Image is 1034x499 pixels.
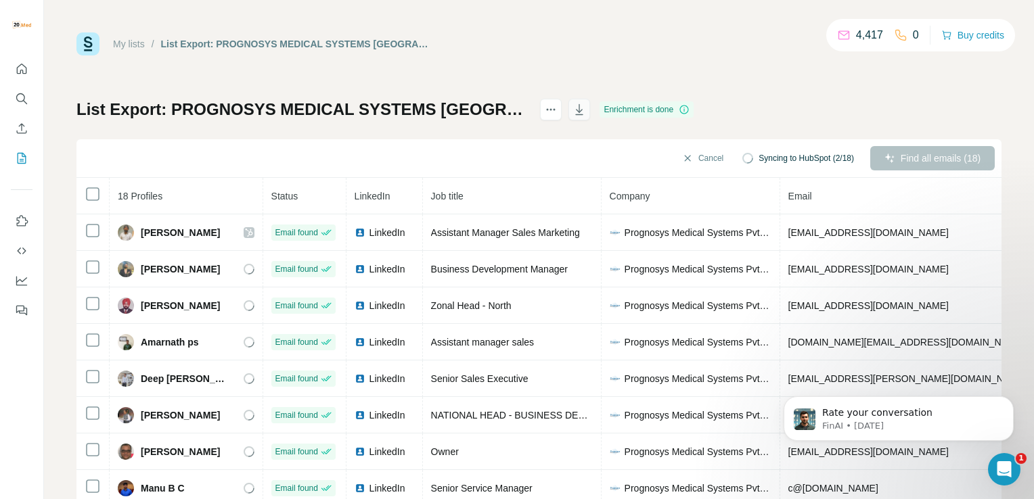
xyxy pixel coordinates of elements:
img: company-logo [610,483,621,494]
img: Avatar [118,444,134,460]
button: Buy credits [941,26,1004,45]
img: company-logo [610,300,621,311]
span: Prognosys Medical Systems Pvt Ltd [625,445,771,458]
span: [PERSON_NAME] [141,408,220,422]
span: LinkedIn [369,408,405,422]
span: [EMAIL_ADDRESS][DOMAIN_NAME] [788,300,949,311]
img: Avatar [11,14,32,35]
span: Manu B C [141,481,185,495]
span: Prognosys Medical Systems Pvt Ltd [625,299,771,312]
img: company-logo [610,410,621,421]
span: Assistant manager sales [431,337,535,348]
button: actions [540,99,562,120]
img: Avatar [118,298,134,314]
button: Dashboard [11,268,32,293]
span: Assistant Manager Sales Marketing [431,227,580,238]
img: Avatar [118,224,134,241]
button: Feedback [11,298,32,323]
span: 18 Profiles [118,191,162,201]
span: 1 [1016,453,1027,464]
img: company-logo [610,227,621,238]
span: LinkedIn [369,481,405,495]
span: LinkedIn [369,445,405,458]
button: Search [11,87,32,111]
span: Email found [275,263,318,275]
button: Use Surfe on LinkedIn [11,209,32,233]
span: Amarnath ps [141,335,199,349]
span: Owner [431,446,459,457]
iframe: Intercom notifications message [763,368,1034,462]
span: Email found [275,300,318,312]
button: Enrich CSV [11,116,32,141]
button: Quick start [11,57,32,81]
button: Cancel [673,146,733,170]
span: LinkedIn [369,335,405,349]
span: LinkedIn [369,299,405,312]
span: LinkedIn [369,226,405,239]
img: Surfe Logo [76,32,99,55]
span: [DOMAIN_NAME][EMAIL_ADDRESS][DOMAIN_NAME] [788,337,1025,348]
p: 0 [913,27,919,43]
span: Deep [PERSON_NAME] [141,372,230,385]
iframe: Intercom live chat [988,453,1020,485]
span: Email found [275,336,318,348]
img: company-logo [610,337,621,348]
span: [PERSON_NAME] [141,226,220,239]
span: LinkedIn [369,262,405,276]
span: Email [788,191,812,201]
span: Job title [431,191,464,201]
span: Prognosys Medical Systems Pvt Ltd [625,262,771,276]
img: LinkedIn logo [355,337,365,348]
span: NATIONAL HEAD - BUSINESS DEVELOPMENT [431,410,637,421]
span: Email found [275,373,318,385]
span: [PERSON_NAME] [141,299,220,312]
span: Company [610,191,650,201]
span: [EMAIL_ADDRESS][DOMAIN_NAME] [788,264,949,275]
img: LinkedIn logo [355,483,365,494]
a: My lists [113,39,145,49]
img: LinkedIn logo [355,410,365,421]
span: Email found [275,482,318,494]
span: Prognosys Medical Systems Pvt Ltd [625,481,771,495]
img: LinkedIn logo [355,227,365,238]
span: LinkedIn [369,372,405,385]
div: List Export: PROGNOSYS MEDICAL SYSTEMS [GEOGRAPHIC_DATA] - [DATE] 07:59 [161,37,430,51]
span: [EMAIL_ADDRESS][DOMAIN_NAME] [788,227,949,238]
span: Email found [275,409,318,421]
img: Avatar [118,407,134,423]
span: Prognosys Medical Systems Pvt Ltd [625,372,771,385]
span: Syncing to HubSpot (2/18) [759,152,854,164]
h1: List Export: PROGNOSYS MEDICAL SYSTEMS [GEOGRAPHIC_DATA] - [DATE] 07:59 [76,99,528,120]
img: company-logo [610,446,621,457]
span: Zonal Head - North [431,300,512,311]
img: LinkedIn logo [355,264,365,275]
img: LinkedIn logo [355,300,365,311]
img: Avatar [118,334,134,350]
span: [PERSON_NAME] [141,262,220,276]
img: Avatar [118,371,134,387]
button: Use Surfe API [11,239,32,263]
span: c@[DOMAIN_NAME] [788,483,878,494]
span: Senior Service Manager [431,483,533,494]
img: company-logo [610,373,621,384]
span: Status [271,191,298,201]
li: / [152,37,154,51]
span: LinkedIn [355,191,390,201]
img: Avatar [118,480,134,496]
img: company-logo [610,264,621,275]
img: Avatar [118,261,134,277]
span: Email found [275,227,318,239]
span: Email found [275,446,318,458]
span: Business Development Manager [431,264,568,275]
span: Prognosys Medical Systems Pvt Ltd [625,226,771,239]
img: LinkedIn logo [355,373,365,384]
span: Senior Sales Executive [431,373,529,384]
img: LinkedIn logo [355,446,365,457]
span: [PERSON_NAME] [141,445,220,458]
span: Prognosys Medical Systems Pvt Ltd [625,408,771,422]
span: Prognosys Medical Systems Pvt Ltd [625,335,771,349]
